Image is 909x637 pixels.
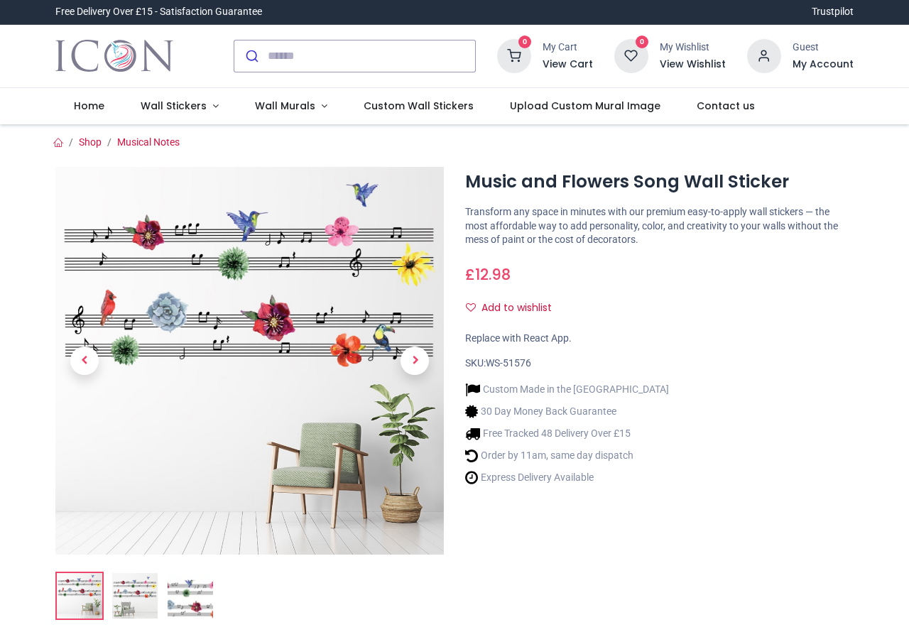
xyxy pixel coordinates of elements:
img: Icon Wall Stickers [55,36,173,76]
a: View Cart [543,58,593,72]
a: My Account [793,58,854,72]
div: My Wishlist [660,40,726,55]
span: Previous [70,347,99,375]
div: Free Delivery Over £15 - Satisfaction Guarantee [55,5,262,19]
p: Transform any space in minutes with our premium easy-to-apply wall stickers — the most affordable... [465,205,854,247]
span: £ [465,264,511,285]
span: 12.98 [475,264,511,285]
a: Trustpilot [812,5,854,19]
img: WS-51576-03 [168,573,213,619]
img: Music and Flowers Song Wall Sticker [55,167,444,555]
img: Music and Flowers Song Wall Sticker [57,573,102,619]
div: SKU: [465,356,854,371]
span: Custom Wall Stickers [364,99,474,113]
div: Guest [793,40,854,55]
a: Logo of Icon Wall Stickers [55,36,173,76]
span: Contact us [697,99,755,113]
sup: 0 [518,36,532,49]
li: Order by 11am, same day dispatch [465,448,669,463]
span: Wall Stickers [141,99,207,113]
li: Express Delivery Available [465,470,669,485]
span: Upload Custom Mural Image [510,99,660,113]
span: Home [74,99,104,113]
a: Shop [79,136,102,148]
a: View Wishlist [660,58,726,72]
span: Wall Murals [255,99,315,113]
li: 30 Day Money Back Guarantee [465,404,669,419]
a: Previous [55,225,114,497]
sup: 0 [636,36,649,49]
a: Wall Murals [236,88,345,125]
button: Submit [234,40,268,72]
a: Next [386,225,444,497]
li: Custom Made in the [GEOGRAPHIC_DATA] [465,382,669,397]
div: My Cart [543,40,593,55]
button: Add to wishlistAdd to wishlist [465,296,564,320]
a: 0 [614,49,648,60]
i: Add to wishlist [466,303,476,312]
a: Wall Stickers [123,88,237,125]
h1: Music and Flowers Song Wall Sticker [465,170,854,194]
div: Replace with React App. [465,332,854,346]
span: Next [401,347,429,375]
img: WS-51576-02 [112,573,158,619]
a: 0 [497,49,531,60]
span: WS-51576 [486,357,531,369]
li: Free Tracked 48 Delivery Over £15 [465,426,669,441]
a: Musical Notes [117,136,180,148]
